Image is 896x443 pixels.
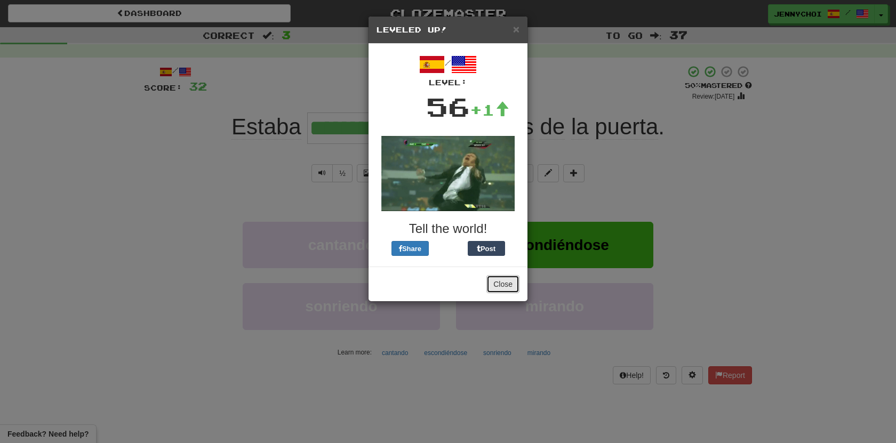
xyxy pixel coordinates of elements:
[377,52,519,88] div: /
[486,275,519,293] button: Close
[426,88,470,125] div: 56
[513,23,519,35] button: Close
[377,222,519,236] h3: Tell the world!
[377,25,519,35] h5: Leveled Up!
[513,23,519,35] span: ×
[391,241,429,256] button: Share
[429,241,468,256] iframe: X Post Button
[381,136,515,211] img: soccer-coach-2-a9306edb2ed3f6953285996bb4238f2040b39cbea5cfbac61ac5b5c8179d3151.gif
[377,77,519,88] div: Level:
[470,99,509,120] div: +1
[468,241,505,256] button: Post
